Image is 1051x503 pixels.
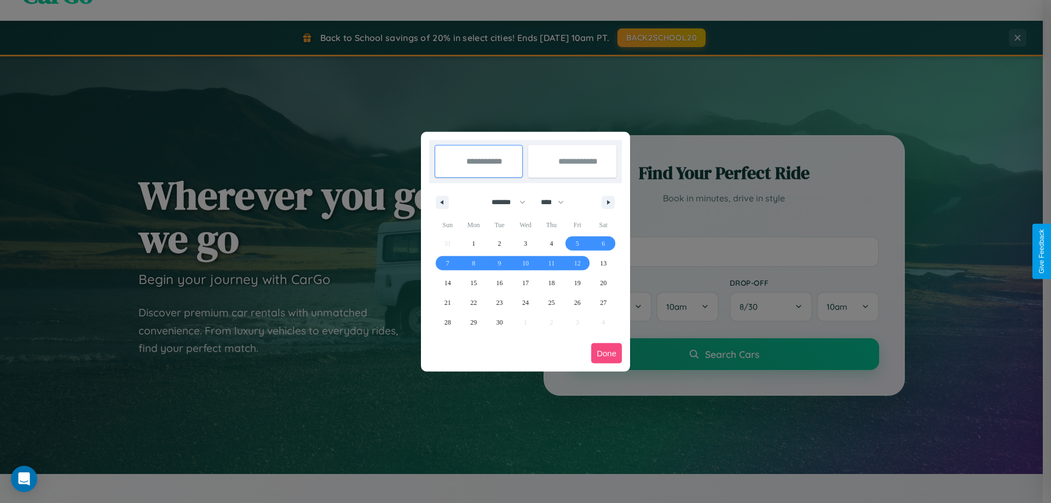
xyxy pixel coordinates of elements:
button: 25 [539,293,564,313]
button: 23 [487,293,512,313]
button: 15 [460,273,486,293]
button: 18 [539,273,564,293]
button: 7 [435,253,460,273]
span: 1 [472,234,475,253]
button: 3 [512,234,538,253]
button: 17 [512,273,538,293]
button: 4 [539,234,564,253]
button: 8 [460,253,486,273]
span: 26 [574,293,581,313]
button: 5 [564,234,590,253]
span: 5 [576,234,579,253]
button: 12 [564,253,590,273]
button: 29 [460,313,486,332]
div: Open Intercom Messenger [11,466,37,492]
span: 6 [602,234,605,253]
span: Sun [435,216,460,234]
span: 11 [548,253,555,273]
button: 10 [512,253,538,273]
span: 22 [470,293,477,313]
button: 30 [487,313,512,332]
span: 9 [498,253,501,273]
span: 17 [522,273,529,293]
span: 2 [498,234,501,253]
span: 20 [600,273,607,293]
span: 3 [524,234,527,253]
button: Done [591,343,622,363]
button: 21 [435,293,460,313]
span: Tue [487,216,512,234]
span: 18 [548,273,555,293]
button: 22 [460,293,486,313]
span: 27 [600,293,607,313]
span: 30 [496,313,503,332]
span: 4 [550,234,553,253]
button: 1 [460,234,486,253]
span: Thu [539,216,564,234]
span: 14 [444,273,451,293]
span: 19 [574,273,581,293]
span: Mon [460,216,486,234]
button: 26 [564,293,590,313]
span: 23 [496,293,503,313]
span: 16 [496,273,503,293]
button: 11 [539,253,564,273]
span: 8 [472,253,475,273]
span: Wed [512,216,538,234]
button: 2 [487,234,512,253]
span: 24 [522,293,529,313]
span: 10 [522,253,529,273]
button: 13 [591,253,616,273]
button: 28 [435,313,460,332]
span: 12 [574,253,581,273]
span: Fri [564,216,590,234]
button: 9 [487,253,512,273]
div: Give Feedback [1038,229,1046,274]
span: Sat [591,216,616,234]
span: 21 [444,293,451,313]
span: 15 [470,273,477,293]
span: 13 [600,253,607,273]
button: 16 [487,273,512,293]
span: 25 [548,293,555,313]
button: 6 [591,234,616,253]
button: 19 [564,273,590,293]
span: 7 [446,253,449,273]
span: 29 [470,313,477,332]
span: 28 [444,313,451,332]
button: 27 [591,293,616,313]
button: 24 [512,293,538,313]
button: 14 [435,273,460,293]
button: 20 [591,273,616,293]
